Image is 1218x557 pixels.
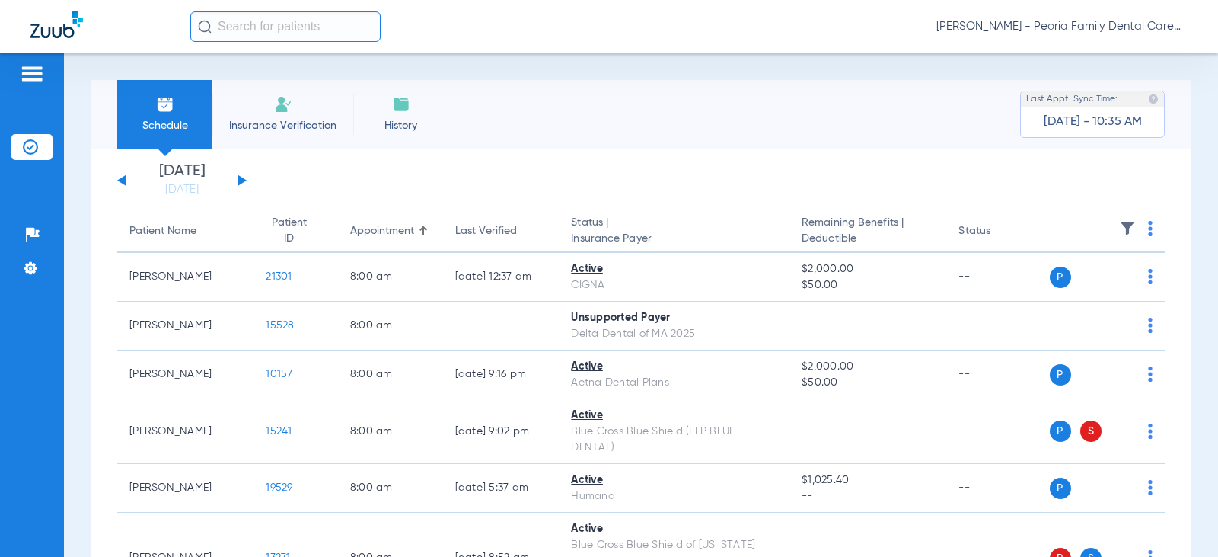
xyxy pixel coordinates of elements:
span: P [1050,267,1071,288]
div: Active [571,261,777,277]
span: 21301 [266,271,292,282]
span: -- [802,426,813,437]
div: Appointment [350,223,431,239]
img: group-dot-blue.svg [1148,221,1153,236]
td: [PERSON_NAME] [117,351,253,399]
div: Last Verified [455,223,547,239]
img: group-dot-blue.svg [1148,424,1153,439]
span: Deductible [802,231,934,247]
td: 8:00 AM [338,351,443,399]
img: Manual Insurance Verification [274,95,292,114]
span: $50.00 [802,277,934,293]
span: 10157 [266,369,292,379]
td: [DATE] 9:16 PM [443,351,560,399]
div: Humana [571,488,777,504]
td: [DATE] 9:02 PM [443,399,560,464]
img: group-dot-blue.svg [1148,269,1153,284]
span: P [1050,364,1071,386]
span: Insurance Verification [224,118,342,133]
span: Schedule [129,118,201,133]
td: -- [946,351,1049,399]
span: -- [802,488,934,504]
div: Unsupported Payer [571,310,777,326]
div: CIGNA [571,277,777,293]
td: [PERSON_NAME] [117,253,253,302]
td: 8:00 AM [338,302,443,351]
img: History [392,95,410,114]
td: 8:00 AM [338,464,443,513]
a: [DATE] [136,182,228,197]
td: -- [946,464,1049,513]
div: Blue Cross Blue Shield (FEP BLUE DENTAL) [571,424,777,456]
td: [PERSON_NAME] [117,302,253,351]
div: Last Verified [455,223,517,239]
img: group-dot-blue.svg [1148,318,1153,333]
th: Remaining Benefits | [789,210,946,253]
span: P [1050,478,1071,499]
span: Last Appt. Sync Time: [1026,91,1118,107]
div: Patient Name [129,223,241,239]
img: Search Icon [198,20,212,34]
span: $2,000.00 [802,359,934,375]
span: P [1050,421,1071,442]
span: $1,025.40 [802,472,934,488]
span: $50.00 [802,375,934,391]
span: -- [802,320,813,331]
td: [PERSON_NAME] [117,464,253,513]
span: [PERSON_NAME] - Peoria Family Dental Care [936,19,1188,34]
td: -- [946,302,1049,351]
div: Active [571,472,777,488]
td: -- [443,302,560,351]
td: 8:00 AM [338,399,443,464]
div: Active [571,521,777,537]
img: Schedule [156,95,174,114]
span: 19529 [266,482,292,493]
span: Insurance Payer [571,231,777,247]
input: Search for patients [190,11,381,42]
td: [DATE] 5:37 AM [443,464,560,513]
td: -- [946,253,1049,302]
div: Active [571,359,777,375]
li: [DATE] [136,164,228,197]
div: Patient ID [266,215,326,247]
th: Status | [559,210,789,253]
img: hamburger-icon [20,65,44,83]
span: History [365,118,437,133]
img: Zuub Logo [30,11,83,38]
span: 15528 [266,320,294,331]
img: last sync help info [1148,94,1159,104]
td: -- [946,399,1049,464]
div: Delta Dental of MA 2025 [571,326,777,342]
span: $2,000.00 [802,261,934,277]
td: [DATE] 12:37 AM [443,253,560,302]
div: Appointment [350,223,414,239]
span: S [1080,421,1102,442]
div: Blue Cross Blue Shield of [US_STATE] [571,537,777,553]
span: 15241 [266,426,292,437]
div: Patient Name [129,223,196,239]
th: Status [946,210,1049,253]
td: [PERSON_NAME] [117,399,253,464]
img: group-dot-blue.svg [1148,480,1153,495]
img: group-dot-blue.svg [1148,367,1153,382]
td: 8:00 AM [338,253,443,302]
span: [DATE] - 10:35 AM [1044,114,1142,130]
div: Patient ID [266,215,312,247]
div: Aetna Dental Plans [571,375,777,391]
div: Active [571,408,777,424]
img: filter.svg [1120,221,1135,236]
